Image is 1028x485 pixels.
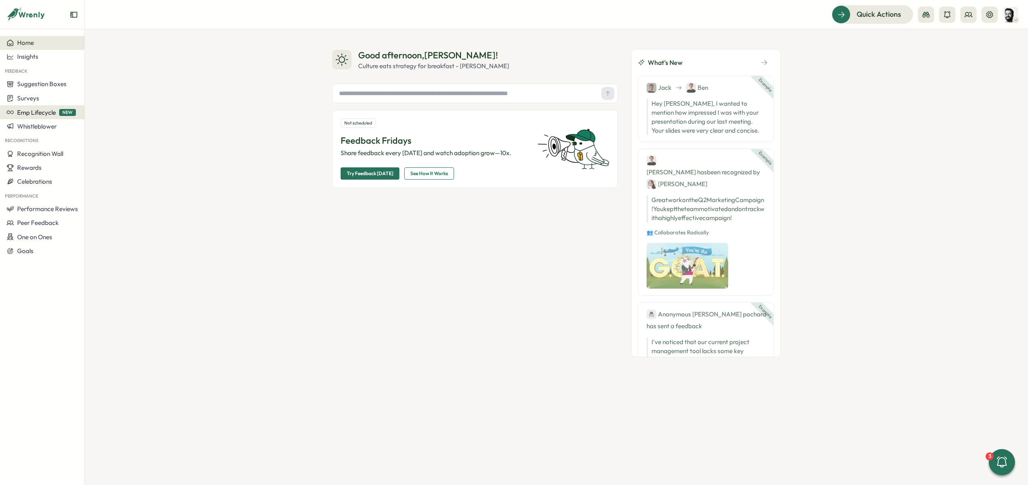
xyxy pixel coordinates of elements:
[17,94,39,102] span: Surveys
[358,49,509,62] div: Good afternoon , [PERSON_NAME] !
[17,164,42,171] span: Rewards
[686,83,696,93] img: Ben
[647,243,728,289] img: Recognition Image
[647,156,765,189] div: [PERSON_NAME] has been recognized by
[647,309,766,319] div: Anonymous [PERSON_NAME] pochard
[17,80,66,88] span: Suggestion Boxes
[341,149,527,158] p: Share feedback every [DATE] and watch adoption grow—10x.
[647,179,707,189] div: [PERSON_NAME]
[832,5,913,23] button: Quick Actions
[17,205,78,213] span: Performance Reviews
[857,9,901,20] span: Quick Actions
[651,338,765,374] p: I've noticed that our current project management tool lacks some key features that could make col...
[404,167,454,180] button: See How It Works
[1003,7,1018,22] img: Nelson
[17,39,34,47] span: Home
[341,118,376,128] div: Not scheduled
[647,156,656,165] img: Ben
[17,122,57,130] span: Whistleblower
[647,309,765,331] div: has sent a feedback
[347,168,393,179] span: Try Feedback [DATE]
[410,168,448,179] span: See How It Works
[647,196,765,222] p: Great work on the Q2 Marketing Campaign! You kept the team motivated and on track with a highly e...
[59,109,76,116] span: NEW
[358,62,509,71] div: Culture eats strategy for breakfast - [PERSON_NAME]
[647,99,765,135] p: Hey [PERSON_NAME], I wanted to mention how impressed I was with your presentation during our last...
[17,109,56,116] span: Emp Lifecycle
[686,82,708,93] div: Ben
[341,134,527,147] p: Feedback Fridays
[647,82,671,93] div: Jack
[341,167,399,180] button: Try Feedback [DATE]
[17,219,59,227] span: Peer Feedback
[17,233,52,241] span: One on Ones
[17,53,38,60] span: Insights
[70,11,78,19] button: Expand sidebar
[986,452,994,461] div: 3
[647,83,656,93] img: Jack
[17,178,52,185] span: Celebrations
[17,247,33,255] span: Goals
[647,229,765,236] p: 👥 Collaborates Radically
[989,449,1015,475] button: 3
[648,58,682,68] span: What's New
[17,150,63,158] span: Recognition Wall
[647,179,656,189] img: Jane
